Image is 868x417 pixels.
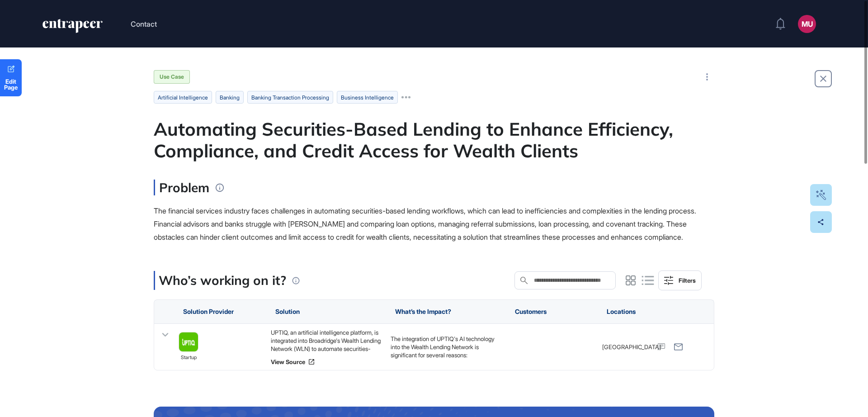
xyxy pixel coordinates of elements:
[798,15,816,33] button: MU
[607,308,636,315] span: Locations
[391,335,501,360] p: The integration of UPTIQ's AI technology into the Wealth Lending Network is significant for sever...
[658,270,702,290] button: Filters
[679,277,696,284] div: Filters
[275,308,300,315] span: Solution
[216,91,244,104] li: banking
[154,118,714,161] div: Automating Securities-Based Lending to Enhance Efficiency, Compliance, and Credit Access for Weal...
[42,19,104,36] a: entrapeer-logo
[247,91,333,104] li: banking transaction processing
[154,180,209,195] h3: Problem
[271,358,382,365] a: View Source
[181,354,197,362] span: startup
[183,308,234,315] span: Solution Provider
[131,18,157,30] button: Contact
[159,271,286,290] p: Who’s working on it?
[395,308,451,315] span: What’s the Impact?
[154,91,212,104] li: artificial intelligence
[515,308,547,315] span: Customers
[154,70,190,84] div: Use Case
[337,91,398,104] li: business intelligence
[602,343,661,351] span: [GEOGRAPHIC_DATA]
[179,333,198,352] img: image
[271,328,382,353] div: UPTIQ, an artificial intelligence platform, is integrated into Broadridge's Wealth Lending Networ...
[154,206,696,242] span: The financial services industry faces challenges in automating securities-based lending workflows...
[179,332,198,352] a: image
